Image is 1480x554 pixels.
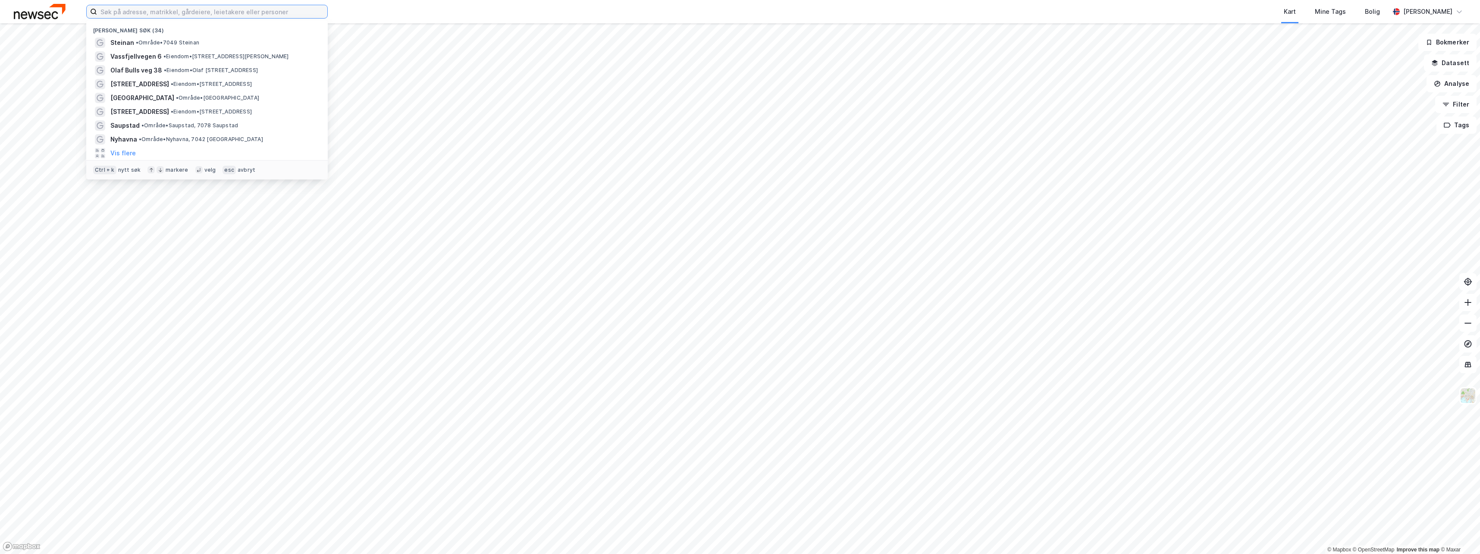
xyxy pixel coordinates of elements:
img: Z [1460,387,1476,404]
div: velg [204,167,216,173]
img: newsec-logo.f6e21ccffca1b3a03d2d.png [14,4,66,19]
button: Datasett [1424,54,1477,72]
span: Steinan [110,38,134,48]
span: Vassfjellvegen 6 [110,51,162,62]
a: Improve this map [1397,547,1439,553]
span: [GEOGRAPHIC_DATA] [110,93,174,103]
span: Eiendom • [STREET_ADDRESS][PERSON_NAME] [163,53,289,60]
span: Olaf Bulls veg 38 [110,65,162,76]
span: • [171,108,173,115]
button: Analyse [1427,75,1477,92]
span: Eiendom • [STREET_ADDRESS] [171,108,252,115]
span: Eiendom • Olaf [STREET_ADDRESS] [164,67,258,74]
button: Filter [1435,96,1477,113]
span: Område • Nyhavna, 7042 [GEOGRAPHIC_DATA] [139,136,263,143]
div: avbryt [238,167,255,173]
div: Bolig [1365,6,1380,17]
span: Eiendom • [STREET_ADDRESS] [171,81,252,88]
button: Bokmerker [1418,34,1477,51]
span: • [163,53,166,60]
div: Ctrl + k [93,166,116,174]
span: [STREET_ADDRESS] [110,79,169,89]
span: Nyhavna [110,134,137,145]
div: markere [166,167,188,173]
button: Vis flere [110,148,136,158]
div: [PERSON_NAME] søk (34) [86,20,328,36]
span: [STREET_ADDRESS] [110,107,169,117]
a: Mapbox [1327,547,1351,553]
span: • [141,122,144,129]
div: esc [223,166,236,174]
span: Saupstad [110,120,140,131]
span: Område • [GEOGRAPHIC_DATA] [176,94,259,101]
button: Tags [1436,116,1477,134]
span: Område • 7049 Steinan [136,39,199,46]
a: Mapbox homepage [3,541,41,551]
span: Område • Saupstad, 7078 Saupstad [141,122,238,129]
span: • [139,136,141,142]
div: Kontrollprogram for chat [1437,513,1480,554]
div: nytt søk [118,167,141,173]
input: Søk på adresse, matrikkel, gårdeiere, leietakere eller personer [97,5,327,18]
iframe: Chat Widget [1437,513,1480,554]
span: • [164,67,166,73]
div: Kart [1284,6,1296,17]
a: OpenStreetMap [1353,547,1395,553]
span: • [171,81,173,87]
span: • [136,39,138,46]
span: • [176,94,179,101]
div: Mine Tags [1315,6,1346,17]
div: [PERSON_NAME] [1403,6,1452,17]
